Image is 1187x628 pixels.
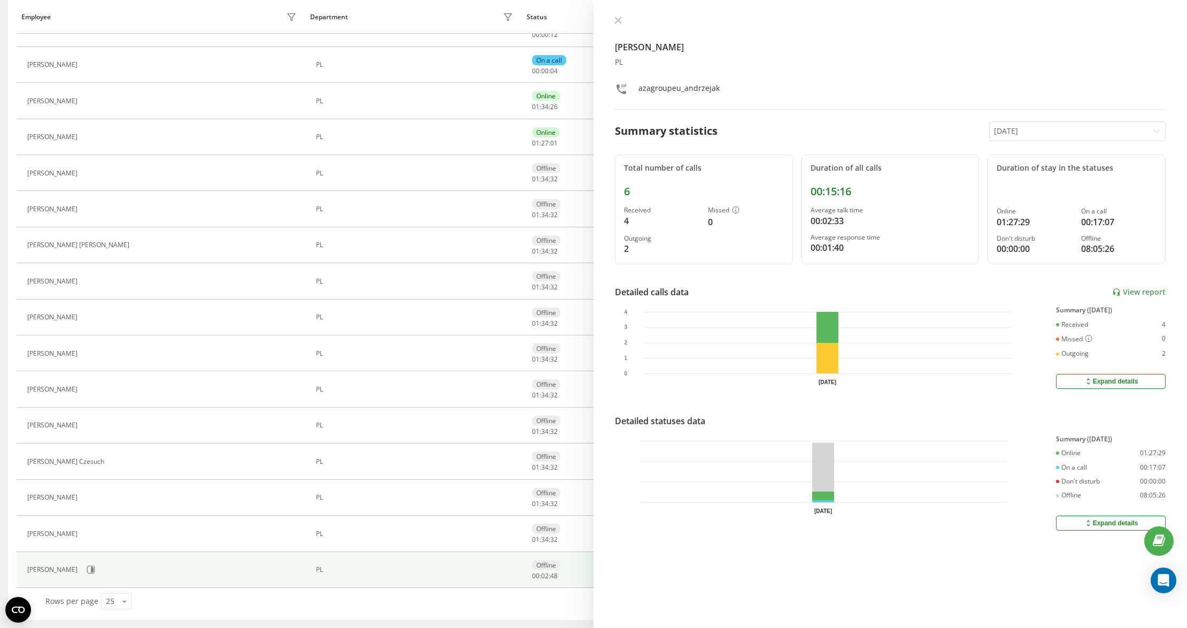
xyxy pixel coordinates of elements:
div: 00:00:00 [1140,478,1166,485]
div: Department [310,13,348,21]
div: 08:05:26 [1081,242,1157,255]
div: Missed [1056,335,1092,343]
text: 4 [624,309,627,315]
span: 32 [550,499,558,508]
div: : : [532,392,558,399]
div: [PERSON_NAME] [27,133,80,141]
div: PL [316,205,516,213]
div: 01:27:29 [1140,449,1166,457]
span: 01 [532,463,539,472]
span: 00 [532,66,539,75]
div: Received [624,206,699,214]
div: Online [532,91,560,101]
div: PL [316,422,516,429]
span: 01 [532,427,539,436]
div: PL [316,313,516,321]
div: Offline [532,235,560,246]
span: 32 [550,247,558,256]
span: 34 [541,499,549,508]
div: : : [532,67,558,75]
div: 01:27:29 [997,216,1072,228]
div: [PERSON_NAME] [27,350,80,357]
div: 2 [624,242,699,255]
span: 01 [532,102,539,111]
span: 01 [550,139,558,148]
text: 0 [624,371,627,377]
span: 00 [541,66,549,75]
div: : : [532,284,558,291]
div: : : [532,428,558,435]
div: Offline [1056,492,1081,499]
div: [PERSON_NAME] [27,422,80,429]
div: PL [316,170,516,177]
span: 32 [550,463,558,472]
span: 27 [541,139,549,148]
div: Open Intercom Messenger [1151,568,1176,593]
div: On a call [532,55,566,65]
div: Received [1056,321,1088,328]
span: 34 [541,210,549,219]
div: Offline [532,199,560,209]
div: [PERSON_NAME] [27,494,80,501]
div: [PERSON_NAME] [27,278,80,285]
div: Expand details [1084,519,1138,527]
span: 01 [532,390,539,400]
span: 34 [541,535,549,544]
div: Total number of calls [624,164,784,173]
div: Offline [532,524,560,534]
div: Offline [532,560,560,570]
span: 32 [550,319,558,328]
text: 1 [624,355,627,361]
span: 01 [532,139,539,148]
text: 3 [624,325,627,331]
span: 32 [550,282,558,292]
div: : : [532,248,558,255]
div: 4 [1162,321,1166,328]
span: Rows per page [45,596,98,606]
div: 0 [708,216,783,228]
span: 01 [532,247,539,256]
div: PL [316,97,516,105]
div: 00:00:00 [997,242,1072,255]
div: Average talk time [811,206,970,214]
div: Duration of stay in the statuses [997,164,1157,173]
div: [PERSON_NAME] [27,313,80,321]
div: Offline [532,271,560,281]
div: Detailed calls data [615,286,689,298]
div: Missed [708,206,783,215]
div: PL [316,566,516,573]
div: 00:02:33 [811,215,970,227]
div: Summary ([DATE]) [1056,307,1166,314]
div: azagroupeu_andrzejak [638,83,720,98]
span: 34 [541,355,549,364]
div: PL [316,386,516,393]
span: 32 [550,535,558,544]
div: : : [532,175,558,183]
div: 00:17:07 [1140,464,1166,471]
span: 00 [532,571,539,580]
span: 34 [541,427,549,436]
div: Outgoing [624,235,699,242]
span: 01 [532,174,539,183]
span: 01 [532,535,539,544]
text: [DATE] [814,508,832,514]
div: Offline [532,343,560,354]
span: 48 [550,571,558,580]
span: 01 [532,210,539,219]
span: 32 [550,210,558,219]
div: 0 [1162,335,1166,343]
div: PL [316,530,516,538]
div: Average response time [811,234,970,241]
div: Status [527,13,547,21]
div: Offline [1081,235,1157,242]
button: Expand details [1056,374,1166,389]
div: 00:01:40 [811,241,970,254]
div: : : [532,140,558,147]
div: : : [532,103,558,111]
div: Online [997,208,1072,215]
div: 00:15:16 [811,185,970,198]
button: Expand details [1056,516,1166,531]
div: : : [532,536,558,543]
div: Don't disturb [997,235,1072,242]
div: PL [316,133,516,141]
